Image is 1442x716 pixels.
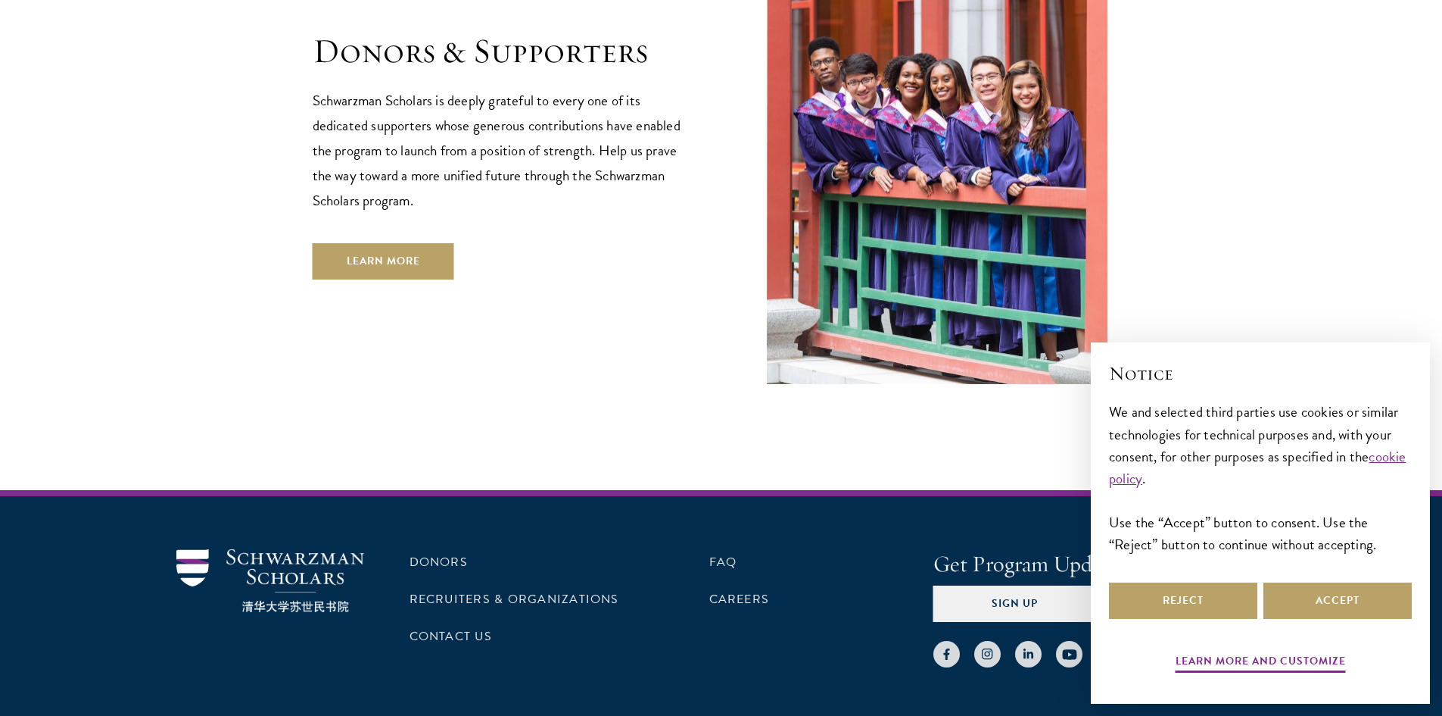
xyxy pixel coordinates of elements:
[1263,583,1412,619] button: Accept
[176,549,364,612] img: Schwarzman Scholars
[933,586,1096,622] button: Sign Up
[1109,446,1406,489] a: cookie policy
[1109,361,1412,386] h2: Notice
[709,590,770,608] a: Careers
[1109,583,1257,619] button: Reject
[410,553,468,571] a: Donors
[1109,401,1412,555] div: We and selected third parties use cookies or similar technologies for technical purposes and, wit...
[709,553,737,571] a: FAQ
[410,590,619,608] a: Recruiters & Organizations
[410,627,492,646] a: Contact Us
[313,88,691,213] p: Schwarzman Scholars is deeply grateful to every one of its dedicated supporters whose generous co...
[313,30,691,73] h1: Donors & Supporters
[933,549,1266,580] h4: Get Program Updates
[313,243,454,280] a: Learn More
[1176,652,1346,675] button: Learn more and customize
